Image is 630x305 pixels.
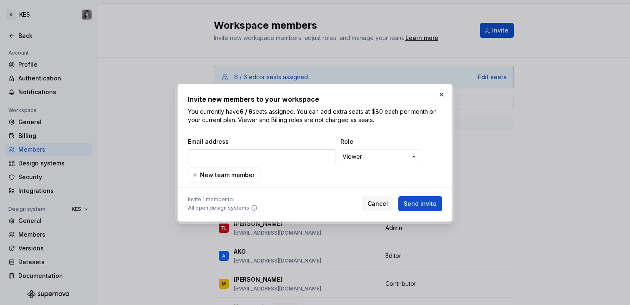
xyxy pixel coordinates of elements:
span: Invite 1 member to: [188,196,257,203]
span: Cancel [367,200,388,208]
button: Send invite [398,196,442,211]
h2: Invite new members to your workspace [188,94,442,104]
span: All open design systems [188,205,249,211]
span: Email address [188,137,337,146]
p: You currently have seats assigned. You can add extra seats at $80 each per month on your current ... [188,107,442,124]
button: New team member [188,167,260,182]
button: Cancel [362,196,393,211]
span: Send invite [404,200,437,208]
span: New team member [200,171,255,179]
b: 6 / 6 [240,108,252,115]
span: Role [340,137,424,146]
